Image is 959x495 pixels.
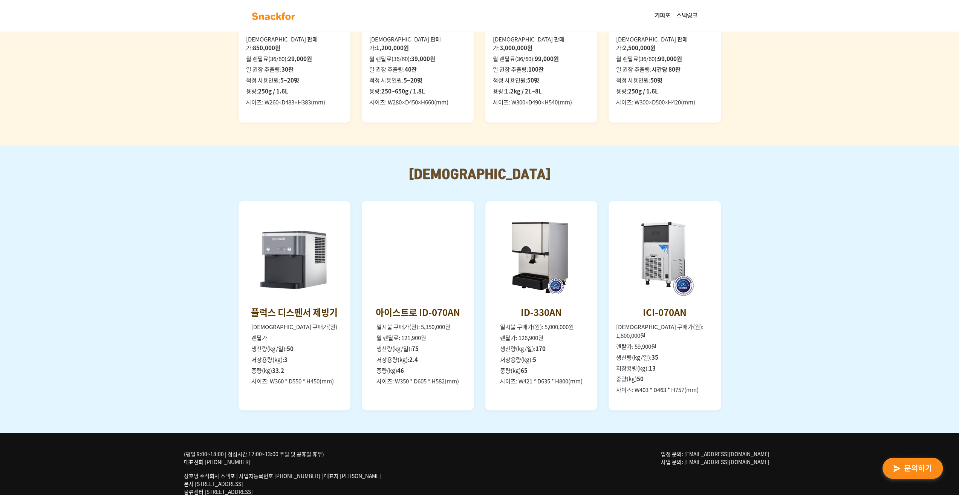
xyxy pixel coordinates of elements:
[97,239,145,258] a: 설정
[650,76,662,84] strong: 50명
[493,55,590,63] li: 월 렌탈료(36/60):
[658,54,682,63] strong: 99,000원
[493,208,590,306] img: ID-330AN
[376,43,409,52] strong: 1,200,000원
[251,334,337,342] li: 렌탈가
[527,76,539,84] strong: 50명
[521,305,562,319] div: ID-330AN
[500,345,583,353] li: 생산량(kg/일):
[616,87,713,96] li: 용량:
[369,35,466,52] li: [DEMOGRAPHIC_DATA] 판매가:
[369,208,466,306] img: 아이스트로 ID-070AN
[251,377,337,386] li: 사이즈: W360 * D550 * H450(mm)
[652,8,673,23] a: 커피포
[2,239,50,258] a: 홈
[376,323,459,331] li: 일시불 구매가(원): 5,350,000원
[493,35,590,52] li: [DEMOGRAPHIC_DATA] 판매가:
[616,323,713,340] li: [DEMOGRAPHIC_DATA] 구매가(원): 1,800,000원
[661,450,769,466] span: 입점 문의: [EMAIL_ADDRESS][DOMAIN_NAME] 사업 문의: [EMAIL_ADDRESS][DOMAIN_NAME]
[500,377,583,386] li: 사이즈: W421 * D635 * H800(mm)
[500,334,583,342] li: 렌탈가: 126,900원
[376,366,459,375] li: 중량(kg)
[649,364,656,372] strong: 13
[376,356,459,364] li: 저장용량(kg):
[623,43,656,52] strong: 2,500,000원
[369,87,466,96] li: 용량:
[493,98,590,107] li: 사이즈: W300×D490×H540(mm)
[116,250,125,256] span: 설정
[251,345,337,353] li: 생산량(kg/일):
[251,356,337,364] li: 저장용량(kg):
[616,208,713,306] img: ICI-070AN
[246,65,343,74] li: 일 권장 추출량:
[643,305,687,319] div: ICI-070AN
[411,54,435,63] strong: 39,000원
[251,323,337,331] li: [DEMOGRAPHIC_DATA] 구매가(원)
[616,35,713,52] li: [DEMOGRAPHIC_DATA] 판매가:
[652,353,658,362] strong: 35
[535,54,559,63] strong: 99,000원
[281,65,294,74] strong: 30잔
[251,305,338,319] div: 플럭스 디스펜서 제빙기
[405,65,417,74] strong: 40잔
[412,344,419,353] strong: 75
[409,355,418,364] strong: 2.4
[535,344,546,353] strong: 170
[253,43,280,52] strong: 850,000원
[246,98,343,107] li: 사이즈: W260×D483×H383(mm)
[616,375,713,383] li: 중량(kg)
[284,355,288,364] strong: 3
[397,366,404,375] strong: 46
[628,87,658,95] strong: 250g / 1.6L
[616,353,713,362] li: 생산량(kg/일):
[404,76,422,84] strong: 5~20명
[246,55,343,63] li: 월 렌탈료(36/60):
[652,65,681,74] strong: 시간당 80잔
[376,305,460,319] div: 아이스트로 ID-070AN
[500,366,583,375] li: 중량(kg)
[500,43,532,52] strong: 3,000,000원
[246,35,343,52] li: [DEMOGRAPHIC_DATA] 판매가:
[50,239,97,258] a: 대화
[493,76,590,85] li: 적정 사용인원:
[246,208,343,306] img: 플럭스 디스펜서 제빙기
[616,65,713,74] li: 일 권장 추출량:
[500,323,583,331] li: 일시불 구매가(원): 5,000,000원
[637,374,644,383] strong: 50
[616,55,713,63] li: 월 렌탈료(36/60):
[24,250,28,256] span: 홈
[616,76,713,85] li: 적정 사용인원:
[272,366,284,375] strong: 33.2
[616,364,713,373] li: 저장용량(kg):
[500,356,583,364] li: 저장용량(kg):
[69,251,78,257] span: 대화
[369,65,466,74] li: 일 권장 추출량:
[369,76,466,85] li: 적정 사용인원:
[673,8,701,23] a: 스낵링크
[616,342,713,351] li: 렌탈가: 59,900원
[616,98,713,107] li: 사이즈: W300×D500×H420(mm)
[376,377,459,386] li: 사이즈: W350 * D605 * H582(mm)
[287,344,294,353] strong: 50
[616,386,713,394] li: 사이즈: W403 * D463 * H757(mm)
[381,87,425,95] strong: 250~650g / 1.8L
[369,55,466,63] li: 월 렌탈료(36/60):
[505,87,542,95] strong: 1.2kg / 2L~8L
[246,87,343,96] li: 용량:
[528,65,544,74] strong: 100잔
[184,450,381,466] div: (평일 9:00~18:00 | 점심시간 12:00~13:00 주말 및 공휴일 휴무) 대표전화 [PHONE_NUMBER]
[280,76,299,84] strong: 5~20명
[246,76,343,85] li: 적정 사용인원:
[376,345,459,353] li: 생산량(kg/일):
[251,366,337,375] li: 중량(kg)
[369,98,466,107] li: 사이즈: W280×D450×H660(mm)
[250,10,297,22] img: background-main-color.svg
[521,366,528,375] strong: 65
[239,168,721,182] h2: [DEMOGRAPHIC_DATA]
[376,334,459,342] li: 월 렌탈료: 121,900원
[493,87,590,96] li: 용량:
[533,355,536,364] strong: 5
[493,65,590,74] li: 일 권장 추출량:
[258,87,288,95] strong: 250g / 1.6L
[288,54,312,63] strong: 29,000원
